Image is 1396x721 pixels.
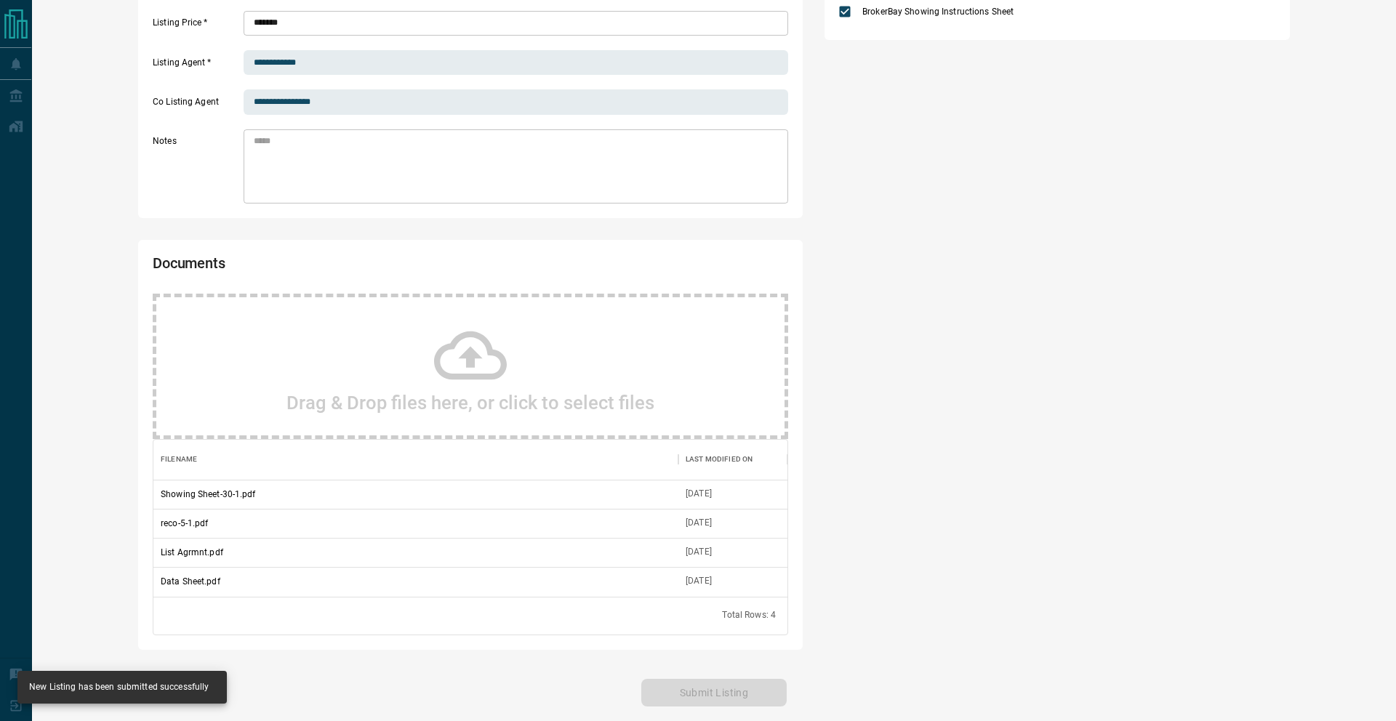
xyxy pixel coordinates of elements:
div: Total Rows: 4 [722,609,776,621]
p: Data Sheet.pdf [161,575,220,588]
div: Aug 12, 2025 [686,488,712,500]
div: Drag & Drop files here, or click to select files [153,294,788,439]
div: Filename [153,439,678,480]
p: Showing Sheet-30-1.pdf [161,488,255,501]
label: Listing Agent [153,57,240,76]
div: Aug 12, 2025 [686,546,712,558]
label: Co Listing Agent [153,96,240,115]
p: reco-5-1.pdf [161,517,208,530]
span: BrokerBay Showing Instructions Sheet [859,5,1017,18]
h2: Documents [153,254,534,279]
div: New Listing has been submitted successfully [29,675,209,699]
div: Aug 12, 2025 [686,575,712,587]
div: Last Modified On [686,439,753,480]
p: List Agrmnt.pdf [161,546,223,559]
div: Last Modified On [678,439,787,480]
div: Aug 12, 2025 [686,517,712,529]
h2: Drag & Drop files here, or click to select files [286,392,654,414]
label: Notes [153,135,240,204]
label: Listing Price [153,17,240,36]
div: Filename [161,439,197,480]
